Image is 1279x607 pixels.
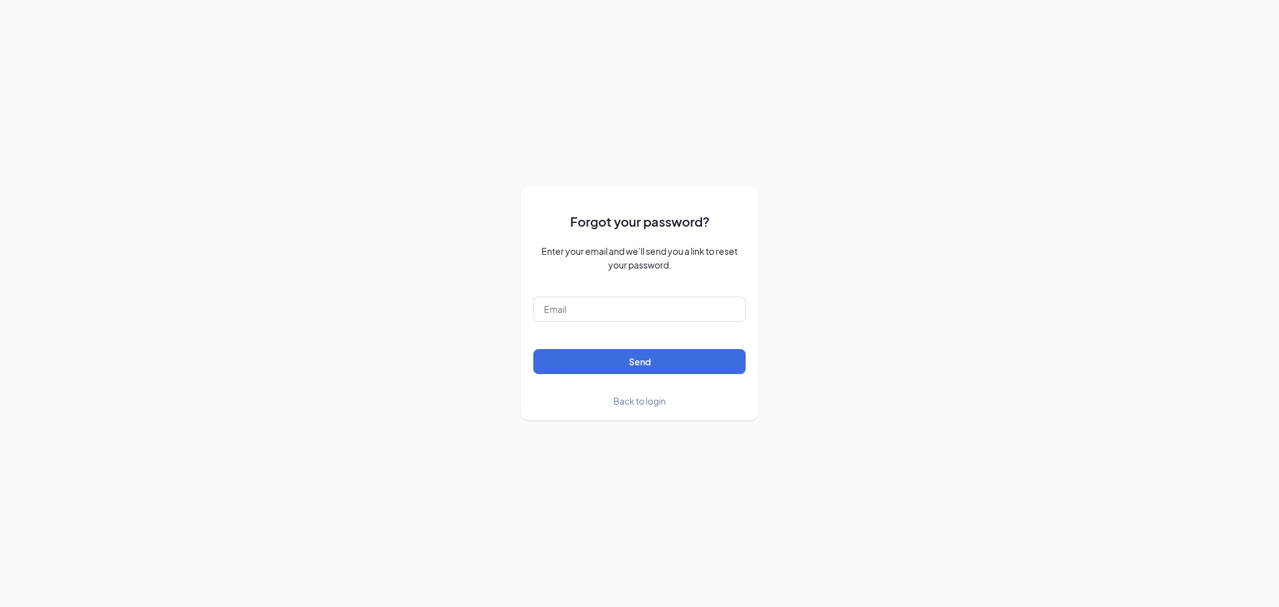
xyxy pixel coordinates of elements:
[570,212,709,231] span: Forgot your password?
[533,349,746,374] button: Send
[533,297,746,322] input: Email
[613,395,666,407] span: Back to login
[533,244,746,272] span: Enter your email and we’ll send you a link to reset your password.
[613,394,666,408] a: Back to login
